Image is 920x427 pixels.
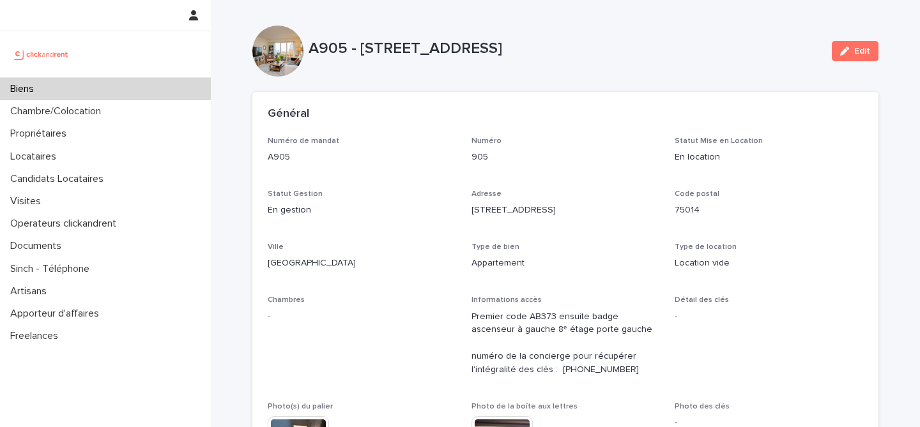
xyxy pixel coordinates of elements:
p: Locataires [5,151,66,163]
span: Photo(s) du palier [268,403,333,410]
p: En gestion [268,204,456,217]
p: 905 [471,151,660,164]
span: Numéro de mandat [268,137,339,145]
button: Edit [832,41,878,61]
p: Premier code AB373 ensuite badge ascenseur à gauche 8ᵉ étage porte gauche numéro de la concierge ... [471,310,660,377]
img: UCB0brd3T0yccxBKYDjQ [10,41,72,67]
span: Numéro [471,137,502,145]
p: - [268,310,456,324]
span: Code postal [675,190,719,198]
p: En location [675,151,863,164]
span: Adresse [471,190,502,198]
span: Statut Mise en Location [675,137,763,145]
span: Photo des clés [675,403,730,410]
p: A905 [268,151,456,164]
span: Informations accès [471,296,542,304]
p: Operateurs clickandrent [5,218,126,230]
p: Candidats Locataires [5,173,114,185]
p: A905 - [STREET_ADDRESS] [309,40,822,58]
p: Propriétaires [5,128,77,140]
p: Appartement [471,257,660,270]
span: Type de location [675,243,737,251]
p: - [675,310,863,324]
p: Visites [5,195,51,207]
p: Location vide [675,257,863,270]
span: Chambres [268,296,305,304]
p: Artisans [5,285,57,297]
span: Ville [268,243,284,251]
p: Biens [5,83,44,95]
p: [STREET_ADDRESS] [471,204,660,217]
span: Edit [854,47,870,56]
p: Freelances [5,330,68,342]
span: Type de bien [471,243,519,251]
p: Apporteur d'affaires [5,308,109,320]
p: [GEOGRAPHIC_DATA] [268,257,456,270]
h2: Général [268,107,309,121]
p: Documents [5,240,72,252]
span: Détail des clés [675,296,729,304]
p: Sinch - Téléphone [5,263,100,275]
span: Statut Gestion [268,190,323,198]
p: Chambre/Colocation [5,105,111,117]
p: 75014 [675,204,863,217]
span: Photo de la boîte aux lettres [471,403,578,410]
